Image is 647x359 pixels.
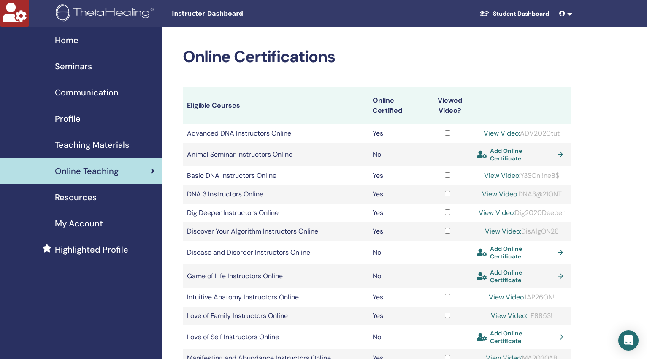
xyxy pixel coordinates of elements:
[477,189,567,199] div: DNA3@21ONT
[183,307,368,325] td: Love of Family Instructors Online
[368,307,422,325] td: Yes
[477,226,567,237] div: DisAlgON26
[368,325,422,349] td: No
[183,143,368,166] td: Animal Seminar Instructors Online
[368,87,422,124] th: Online Certified
[422,87,473,124] th: Viewed Video?
[477,245,567,260] a: Add Online Certificate
[183,166,368,185] td: Basic DNA Instructors Online
[477,329,567,345] a: Add Online Certificate
[477,269,567,284] a: Add Online Certificate
[183,47,571,67] h2: Online Certifications
[368,222,422,241] td: Yes
[490,329,554,345] span: Add Online Certificate
[477,171,567,181] div: Y3SOnl!ne8$
[484,129,520,138] a: View Video:
[55,243,128,256] span: Highlighted Profile
[56,4,157,23] img: logo.png
[55,112,81,125] span: Profile
[368,288,422,307] td: Yes
[368,143,422,166] td: No
[490,147,554,162] span: Add Online Certificate
[55,60,92,73] span: Seminars
[55,217,103,230] span: My Account
[491,311,527,320] a: View Video:
[183,264,368,288] td: Game of Life Instructors Online
[183,241,368,264] td: Disease and Disorder Instructors Online
[368,204,422,222] td: Yes
[477,147,567,162] a: Add Online Certificate
[55,34,79,46] span: Home
[368,264,422,288] td: No
[55,86,119,99] span: Communication
[368,185,422,204] td: Yes
[368,166,422,185] td: Yes
[485,227,521,236] a: View Video:
[183,87,368,124] th: Eligible Courses
[489,293,525,302] a: View Video:
[490,245,554,260] span: Add Online Certificate
[183,185,368,204] td: DNA 3 Instructors Online
[477,128,567,139] div: ADV2020tut
[368,241,422,264] td: No
[183,325,368,349] td: Love of Self Instructors Online
[477,311,567,321] div: LF8853!
[473,6,556,22] a: Student Dashboard
[368,124,422,143] td: Yes
[477,292,567,302] div: IAP26ON!
[183,222,368,241] td: Discover Your Algorithm Instructors Online
[183,204,368,222] td: Dig Deeper Instructors Online
[479,208,515,217] a: View Video:
[484,171,520,180] a: View Video:
[55,139,129,151] span: Teaching Materials
[55,165,119,177] span: Online Teaching
[172,9,298,18] span: Instructor Dashboard
[477,208,567,218] div: Dig2020Deeper
[482,190,518,199] a: View Video:
[183,288,368,307] td: Intuitive Anatomy Instructors Online
[490,269,554,284] span: Add Online Certificate
[479,10,490,17] img: graduation-cap-white.svg
[55,191,97,204] span: Resources
[183,124,368,143] td: Advanced DNA Instructors Online
[618,330,639,351] div: Open Intercom Messenger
